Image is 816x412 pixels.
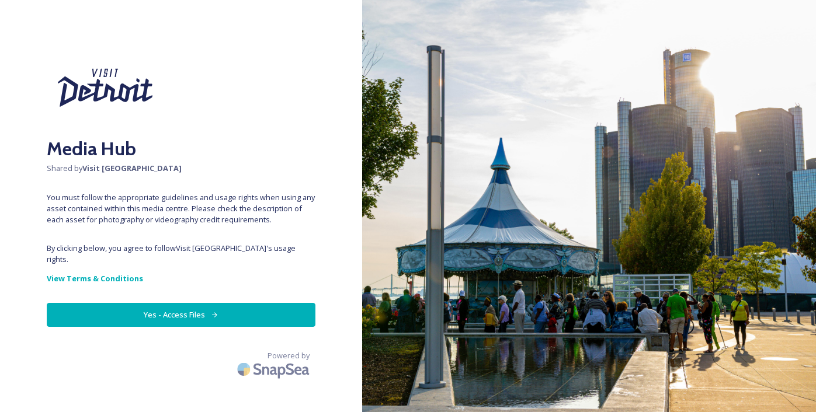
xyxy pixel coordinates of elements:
[82,163,182,173] strong: Visit [GEOGRAPHIC_DATA]
[47,192,315,226] span: You must follow the appropriate guidelines and usage rights when using any asset contained within...
[47,163,315,174] span: Shared by
[47,135,315,163] h2: Media Hub
[47,303,315,327] button: Yes - Access Files
[268,350,310,361] span: Powered by
[234,355,315,383] img: SnapSea Logo
[47,47,164,129] img: Visit%20Detroit%20New%202024.svg
[47,243,315,265] span: By clicking below, you agree to follow Visit [GEOGRAPHIC_DATA] 's usage rights.
[47,273,143,284] strong: View Terms & Conditions
[47,271,315,285] a: View Terms & Conditions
